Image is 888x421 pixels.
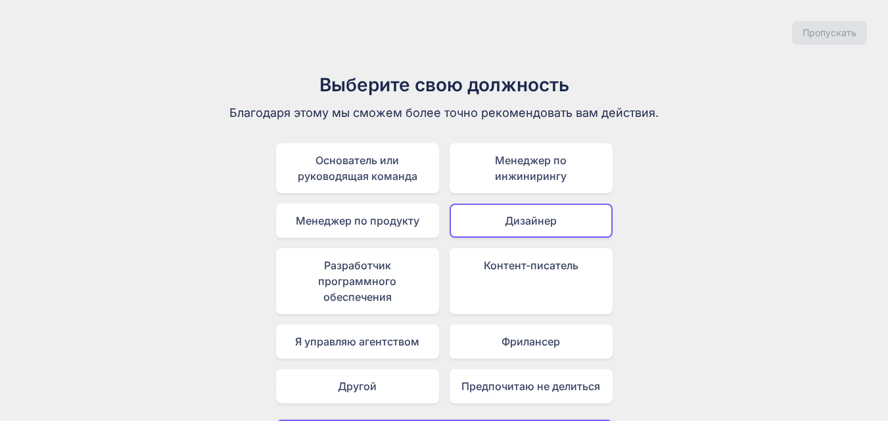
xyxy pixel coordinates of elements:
font: Менеджер по продукту [296,214,419,227]
font: Менеджер по инжинирингу [495,154,567,183]
font: Благодаря этому мы сможем более точно рекомендовать вам действия. [229,106,659,120]
font: Пропускать [803,27,856,38]
font: Дизайнер [505,214,557,227]
font: Я управляю агентством [295,335,419,348]
font: Фрилансер [502,335,560,348]
font: Выберите свою должность [319,74,569,96]
font: Другой [338,380,377,393]
font: Предпочитаю не делиться [461,380,600,393]
font: Разработчик программного обеспечения [318,259,396,303]
font: Контент-писатель [484,259,578,272]
font: Основатель или руководящая команда [298,154,417,183]
button: Пропускать [792,21,867,45]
